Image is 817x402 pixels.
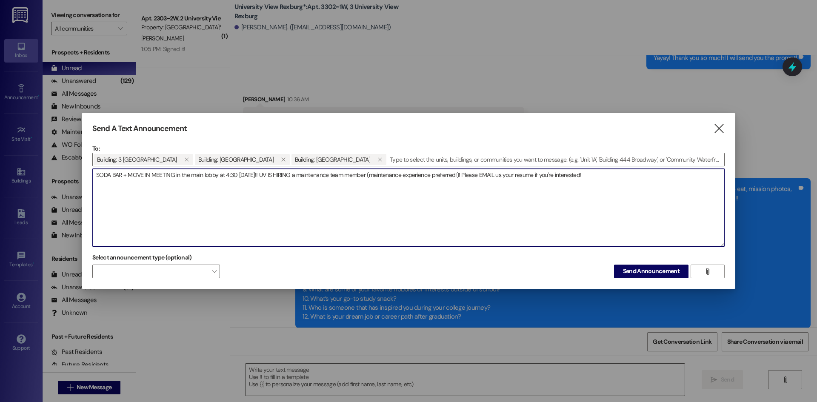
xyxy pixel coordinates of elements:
span: Building: 3 University View Rexburg [97,154,177,165]
button: Building: 3 University View Rexburg [180,154,193,165]
i:  [184,156,189,163]
textarea: SODA BAR + MOVE IN MEETING in the main lobby at 4:30 [DATE]!! UV IS HIRING a maintenance team mem... [93,169,724,246]
h3: Send A Text Announcement [92,124,187,134]
span: Building: 1 University View Rexburg [295,154,370,165]
span: Building: 2 University View Rexburg [198,154,274,165]
button: Send Announcement [614,265,688,278]
i:  [704,268,711,275]
label: Select announcement type (optional) [92,251,192,264]
i:  [713,124,725,133]
button: Building: 2 University View Rexburg [277,154,290,165]
i:  [281,156,286,163]
i:  [377,156,382,163]
div: SODA BAR + MOVE IN MEETING in the main lobby at 4:30 [DATE]!! UV IS HIRING a maintenance team mem... [92,168,725,247]
input: Type to select the units, buildings, or communities you want to message. (e.g. 'Unit 1A', 'Buildi... [387,153,724,166]
button: Building: 1 University View Rexburg [374,154,386,165]
p: To: [92,144,725,153]
span: Send Announcement [623,267,680,276]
